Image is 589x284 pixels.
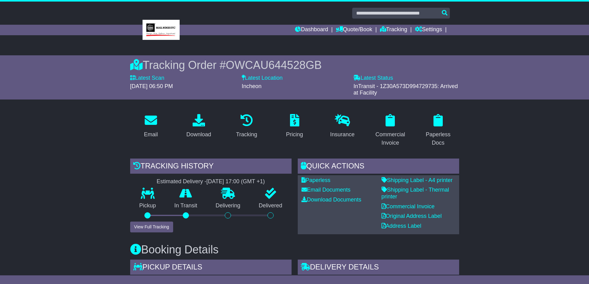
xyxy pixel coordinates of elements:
div: Pricing [286,130,303,139]
a: Settings [415,25,442,35]
div: Quick Actions [298,159,459,175]
p: Pickup [130,202,165,209]
a: Quote/Book [336,25,372,35]
a: Download Documents [301,197,361,203]
label: Latest Scan [130,75,164,82]
a: Download [182,112,215,141]
div: Tracking Order # [130,58,459,72]
div: Delivery Details [298,260,459,276]
label: Latest Location [242,75,283,82]
span: [DATE] 06:50 PM [130,83,173,89]
a: Dashboard [295,25,328,35]
div: Insurance [330,130,355,139]
a: Insurance [326,112,359,141]
a: Tracking [232,112,261,141]
a: Paperless Docs [417,112,459,149]
div: Pickup Details [130,260,292,276]
img: MBE Malvern [143,20,180,40]
span: InTransit - 1Z30A573D994729735: Arrived at Facility [353,83,458,96]
div: Estimated Delivery - [130,178,292,185]
a: Paperless [301,177,331,183]
button: View Full Tracking [130,222,173,232]
div: Download [186,130,211,139]
div: Tracking [236,130,257,139]
label: Latest Status [353,75,393,82]
div: Email [144,130,158,139]
p: Delivering [207,202,250,209]
div: [DATE] 17:00 (GMT +1) [207,178,265,185]
a: Commercial Invoice [382,203,435,210]
a: Address Label [382,223,421,229]
div: Paperless Docs [421,130,455,147]
span: Incheon [242,83,262,89]
a: Commercial Invoice [369,112,411,149]
a: Email [140,112,162,141]
h3: Booking Details [130,244,459,256]
p: In Transit [165,202,207,209]
div: Tracking history [130,159,292,175]
a: Pricing [282,112,307,141]
a: Tracking [380,25,407,35]
a: Email Documents [301,187,351,193]
span: OWCAU644528GB [226,59,322,71]
a: Shipping Label - Thermal printer [382,187,449,200]
a: Shipping Label - A4 printer [382,177,453,183]
div: Commercial Invoice [373,130,407,147]
a: Original Address Label [382,213,442,219]
p: Delivered [250,202,292,209]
